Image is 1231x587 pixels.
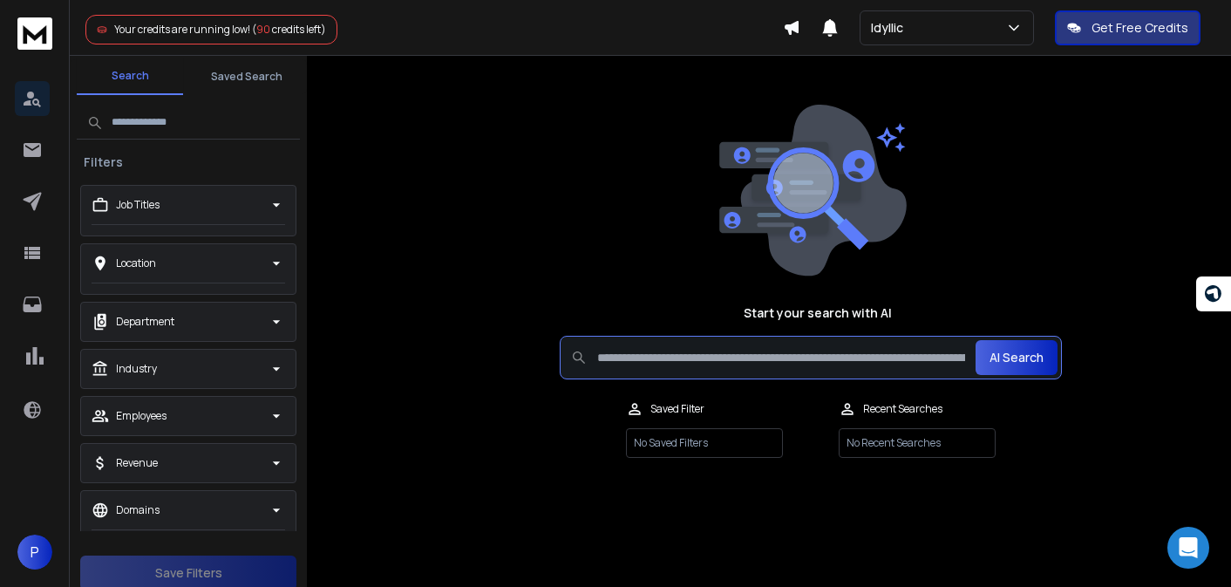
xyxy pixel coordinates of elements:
[116,315,174,329] p: Department
[17,535,52,570] button: P
[252,22,326,37] span: ( credits left)
[839,428,996,458] p: No Recent Searches
[1167,527,1209,569] div: Open Intercom Messenger
[77,154,130,171] h3: Filters
[116,362,157,376] p: Industry
[17,17,52,50] img: logo
[114,22,250,37] span: Your credits are running low!
[871,19,910,37] p: Idyllic
[863,402,942,416] p: Recent Searches
[1092,19,1188,37] p: Get Free Credits
[744,304,892,322] h1: Start your search with AI
[626,428,783,458] p: No Saved Filters
[650,402,704,416] p: Saved Filter
[116,256,156,270] p: Location
[976,340,1058,375] button: AI Search
[1055,10,1200,45] button: Get Free Credits
[256,22,270,37] span: 90
[194,59,300,94] button: Saved Search
[116,456,158,470] p: Revenue
[116,198,160,212] p: Job Titles
[116,409,167,423] p: Employees
[715,105,907,276] img: image
[77,58,183,95] button: Search
[116,503,160,517] p: Domains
